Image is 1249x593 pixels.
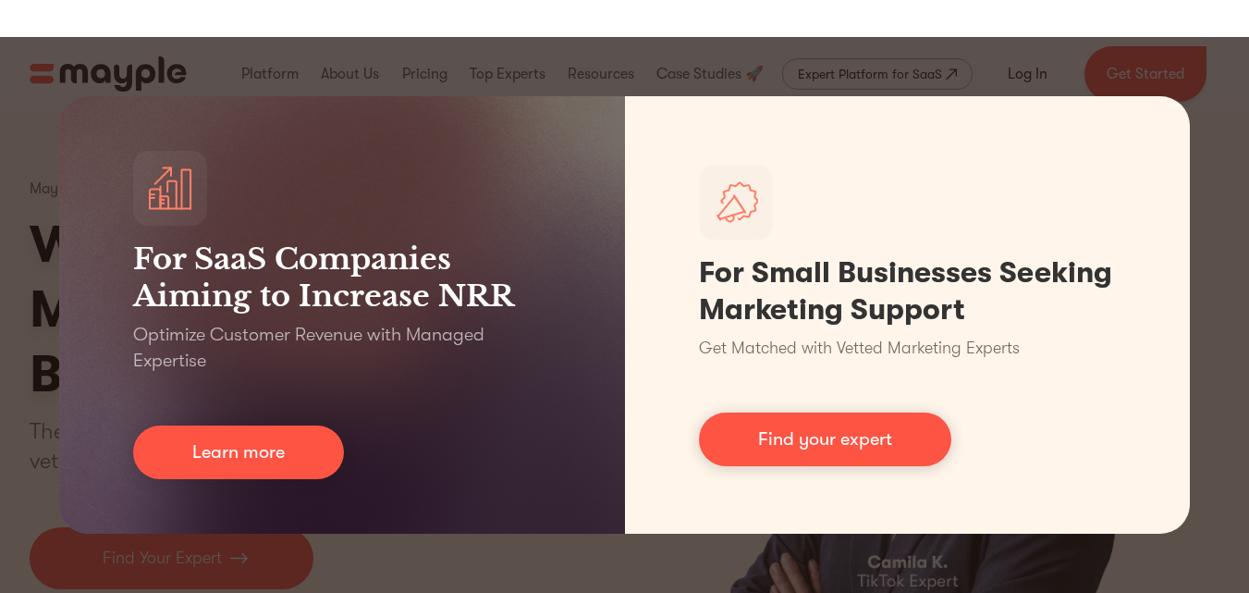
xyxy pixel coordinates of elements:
[699,336,1020,361] p: Get Matched with Vetted Marketing Experts
[133,241,551,315] h3: For SaaS Companies Aiming to Increase NRR
[699,413,951,466] a: Find your expert
[133,322,551,374] p: Optimize Customer Revenue with Managed Expertise
[133,426,344,479] a: Learn more
[699,254,1117,328] h1: For Small Businesses Seeking Marketing Support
